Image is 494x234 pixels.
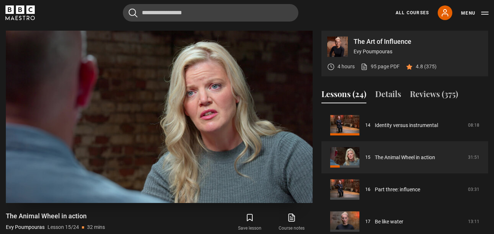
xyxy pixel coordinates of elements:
[48,223,79,231] p: Lesson 15/24
[361,63,400,70] a: 95 page PDF
[354,48,482,55] p: Evy Poumpouras
[354,38,482,45] p: The Art of Influence
[337,63,355,70] p: 4 hours
[375,218,403,226] a: Be like water
[271,212,313,233] a: Course notes
[461,9,489,17] button: Toggle navigation
[375,88,401,103] button: Details
[6,31,313,203] video-js: Video Player
[416,63,437,70] p: 4.8 (375)
[375,154,435,161] a: The Animal Wheel in action
[229,212,271,233] button: Save lesson
[321,88,366,103] button: Lessons (24)
[129,8,137,18] button: Submit the search query
[5,5,35,20] svg: BBC Maestro
[375,186,420,193] a: Part three: influence
[375,122,438,129] a: Identity versus instrumental
[6,223,45,231] p: Evy Poumpouras
[123,4,298,22] input: Search
[410,88,458,103] button: Reviews (375)
[87,223,105,231] p: 32 mins
[396,9,429,16] a: All Courses
[6,212,105,220] h1: The Animal Wheel in action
